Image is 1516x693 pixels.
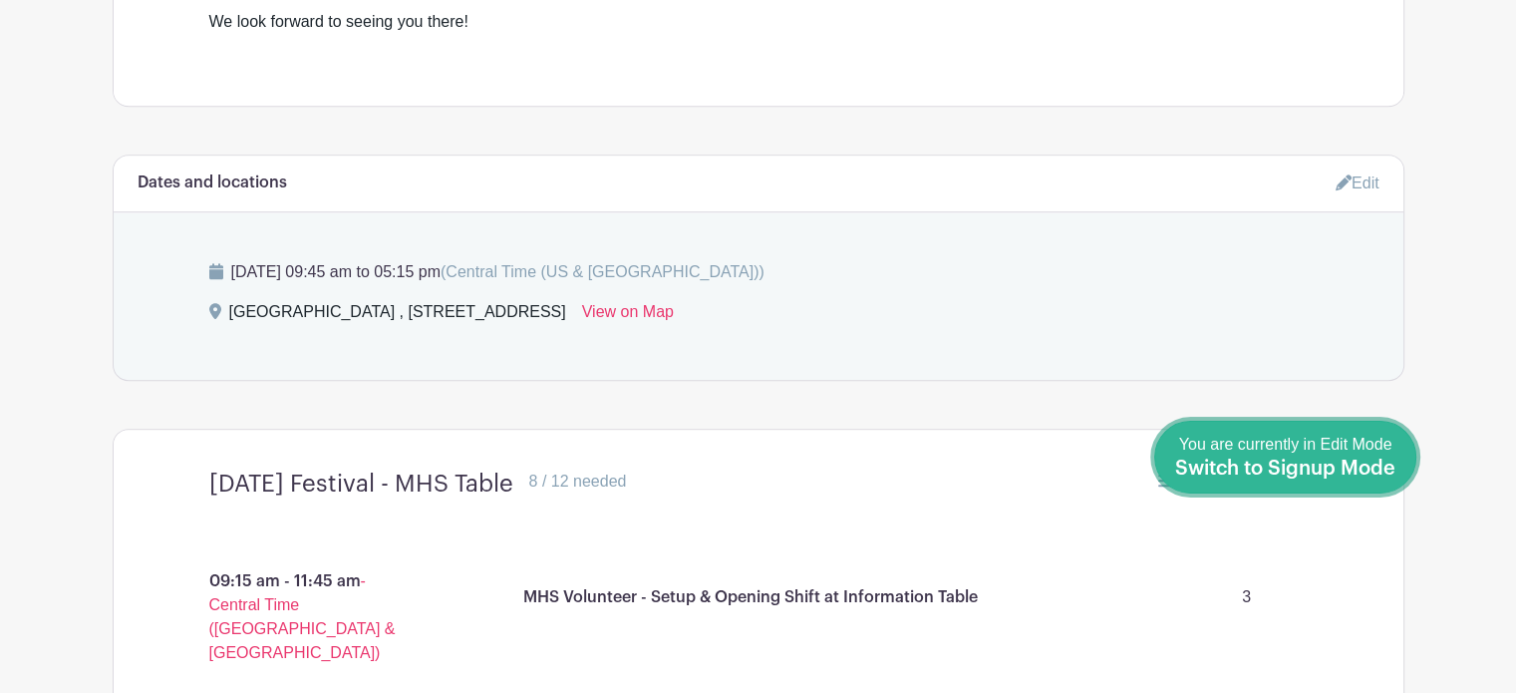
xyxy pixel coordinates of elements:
h4: [DATE] Festival - MHS Table [209,470,513,499]
a: You are currently in Edit Mode Switch to Signup Mode [1154,421,1416,494]
a: View on Map [582,300,674,332]
p: 3 [1202,577,1292,617]
a: Edit [1336,167,1379,199]
span: Switch to Signup Mode [1175,459,1395,479]
p: MHS Volunteer - Setup & Opening Shift at Information Table [523,585,978,609]
p: [DATE] 09:45 am to 05:15 pm [209,260,1308,284]
span: You are currently in Edit Mode [1175,436,1395,478]
p: 09:15 am - 11:45 am [161,561,460,673]
div: [GEOGRAPHIC_DATA] , [STREET_ADDRESS] [229,300,566,332]
h6: Dates and locations [138,173,287,192]
span: (Central Time (US & [GEOGRAPHIC_DATA])) [441,263,764,280]
div: 8 / 12 needed [529,470,627,494]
